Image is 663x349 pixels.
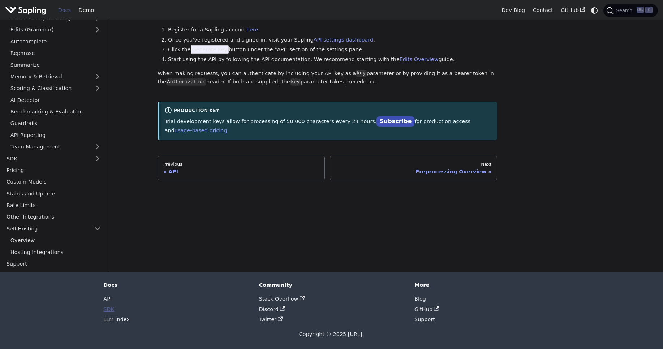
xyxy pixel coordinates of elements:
p: Trial development keys allow for processing of 50,000 characters every 24 hours. for production a... [165,117,492,135]
a: Benchmarking & Evaluation [7,107,105,117]
div: Preprocessing Overview [336,168,492,175]
a: Sapling.ai [5,5,49,16]
a: Autocomplete [7,36,105,47]
a: Demo [75,5,98,16]
div: API [163,168,319,175]
code: Authorization [166,78,206,86]
span: Search [614,8,637,13]
a: API [103,296,112,302]
a: Self-Hosting [3,223,105,234]
a: SDK [3,153,90,164]
a: API Reporting [7,130,105,140]
a: Edits Overview [400,56,439,62]
a: SDK [103,306,114,312]
a: Rephrase [7,48,105,59]
a: Team Management [7,142,105,152]
nav: Docs pages [158,156,497,180]
a: API settings dashboard [314,37,373,43]
li: Register for a Sapling account . [168,26,497,34]
a: Stack Overflow [259,296,305,302]
a: Edits (Grammar) [7,25,105,35]
a: Hosting Integrations [7,247,105,257]
button: Search (Ctrl+K) [603,4,658,17]
a: Guardrails [7,118,105,129]
a: Rate Limits [3,200,105,211]
a: Contact [529,5,557,16]
a: AI Detector [7,95,105,105]
a: usage-based pricing [175,128,227,133]
code: key [356,70,366,77]
kbd: K [645,7,653,13]
a: Overview [7,235,105,246]
button: Switch between dark and light mode (currently system mode) [589,5,600,16]
div: Production Key [165,107,492,115]
code: key [290,78,301,86]
li: Start using the API by following the API documentation. We recommend starting with the guide. [168,55,497,64]
img: Sapling.ai [5,5,46,16]
a: Docs [54,5,75,16]
div: Previous [163,161,319,167]
a: Twitter [259,316,283,322]
div: Community [259,282,404,288]
a: NextPreprocessing Overview [330,156,497,180]
a: Status and Uptime [3,188,105,199]
a: Discord [259,306,285,312]
p: When making requests, you can authenticate by including your API key as a parameter or by providi... [158,69,497,87]
a: GitHub [414,306,439,312]
button: Expand sidebar category 'SDK' [90,153,105,164]
div: Docs [103,282,249,288]
div: More [414,282,560,288]
a: LLM Index [103,316,130,322]
li: Click the button under the "API" section of the settings pane. [168,46,497,54]
a: Custom Models [3,177,105,187]
a: Dev Blog [498,5,529,16]
a: Support [3,259,105,269]
a: here [246,27,258,33]
a: PreviousAPI [158,156,325,180]
a: Scoring & Classification [7,83,105,94]
a: Blog [414,296,426,302]
a: Pricing [3,165,105,176]
div: Copyright © 2025 [URL]. [103,330,559,339]
a: Other Integrations [3,212,105,222]
a: Subscribe [376,116,414,127]
div: Next [336,161,492,167]
a: Summarize [7,60,105,70]
a: GitHub [557,5,589,16]
a: Memory & Retrieval [7,72,105,82]
span: Generate Key [191,45,229,54]
a: Support [414,316,435,322]
li: Once you've registered and signed in, visit your Sapling . [168,36,497,44]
